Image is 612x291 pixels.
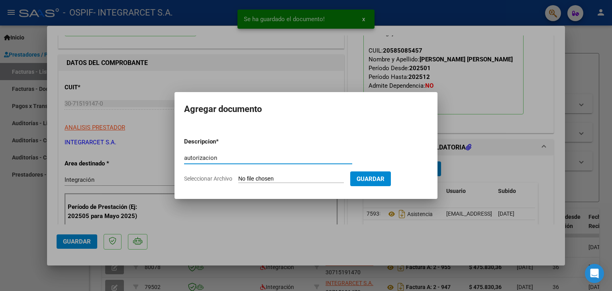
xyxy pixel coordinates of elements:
[184,175,232,182] span: Seleccionar Archivo
[184,137,257,146] p: Descripcion
[357,175,384,183] span: Guardar
[585,264,604,283] div: Open Intercom Messenger
[350,171,391,186] button: Guardar
[184,102,428,117] h2: Agregar documento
